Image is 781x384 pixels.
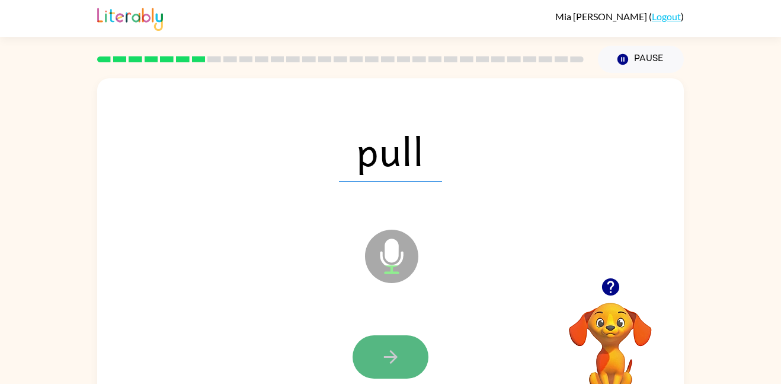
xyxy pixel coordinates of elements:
div: ( ) [555,11,684,22]
a: Logout [652,11,681,22]
img: Literably [97,5,163,31]
span: pull [339,120,442,182]
span: Mia [PERSON_NAME] [555,11,649,22]
button: Pause [598,46,684,73]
